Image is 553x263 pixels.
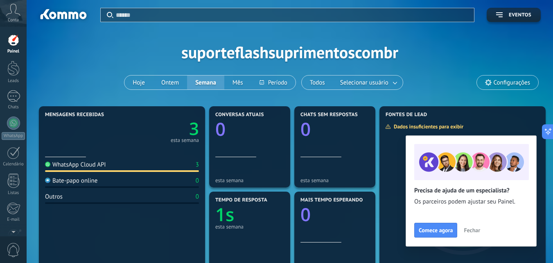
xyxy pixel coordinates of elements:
[386,112,427,118] span: Fontes de lead
[300,117,311,141] text: 0
[122,117,199,140] a: 3
[487,8,541,22] button: Eventos
[494,79,530,86] span: Configurações
[187,75,224,89] button: Semana
[124,75,153,89] button: Hoje
[419,227,453,233] span: Comece agora
[414,198,528,206] span: Os parceiros podem ajustar seu Painel.
[300,197,363,203] span: Mais tempo esperando
[2,162,25,167] div: Calendário
[196,161,199,169] div: 3
[171,138,199,142] div: esta semana
[196,193,199,201] div: 0
[414,187,528,194] h2: Precisa de ajuda de um especialista?
[45,178,50,183] img: Bate-papo online
[215,224,284,230] div: esta semana
[45,177,97,185] div: Bate-papo online
[215,112,264,118] span: Conversas atuais
[414,223,457,238] button: Comece agora
[189,117,199,140] text: 3
[215,117,226,141] text: 0
[224,75,251,89] button: Mês
[460,224,484,236] button: Fechar
[2,105,25,110] div: Chats
[300,112,358,118] span: Chats sem respostas
[8,18,19,23] span: Conta
[333,75,403,89] button: Selecionar usuário
[215,202,235,226] text: 1s
[153,75,187,89] button: Ontem
[2,217,25,222] div: E-mail
[45,162,50,167] img: WhatsApp Cloud API
[45,193,63,201] div: Outros
[2,49,25,54] div: Painel
[464,227,480,233] span: Fechar
[215,177,284,183] div: esta semana
[385,123,469,130] div: Dados insuficientes para exibir
[2,132,25,140] div: WhatsApp
[302,75,333,89] button: Todos
[196,177,199,185] div: 0
[509,12,531,18] span: Eventos
[300,202,311,226] text: 0
[45,112,104,118] span: Mensagens recebidas
[251,75,296,89] button: Período
[300,177,369,183] div: esta semana
[339,77,390,88] span: Selecionar usuário
[2,190,25,196] div: Listas
[215,197,267,203] span: Tempo de resposta
[2,78,25,84] div: Leads
[45,161,106,169] div: WhatsApp Cloud API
